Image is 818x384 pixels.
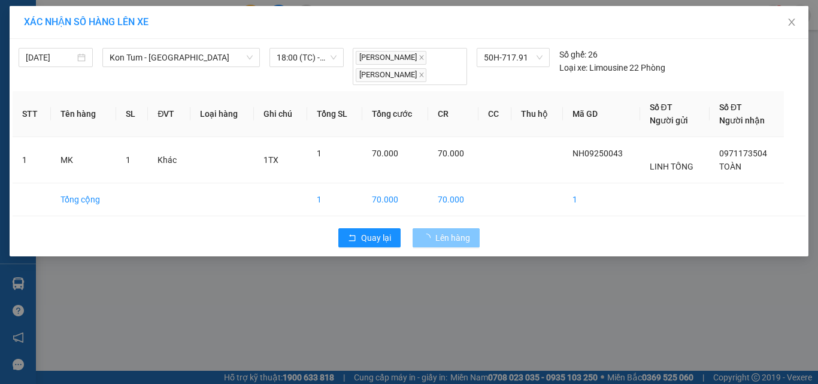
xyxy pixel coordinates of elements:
th: Loại hàng [190,91,253,137]
td: 1 [13,137,51,183]
td: 1 [307,183,362,216]
span: Quay lại [361,231,391,244]
div: Limousine 22 Phòng [559,61,665,74]
span: Số ĐT [719,102,742,112]
span: 1TX [263,155,278,165]
th: CC [478,91,511,137]
td: 1 [563,183,640,216]
div: 26 [559,48,598,61]
span: Số ghế: [559,48,586,61]
span: [PERSON_NAME] [356,68,426,82]
li: VP BX Ngọc Hồi - Kon Tum [6,51,83,77]
th: SL [116,91,148,137]
span: down [246,54,253,61]
span: TOÀN [719,162,741,171]
th: STT [13,91,51,137]
span: Số ĐT [650,102,672,112]
li: VP BX Miền Đông [83,51,159,64]
span: 0971173504 [719,149,767,158]
th: Mã GD [563,91,640,137]
td: Tổng cộng [51,183,116,216]
th: Tên hàng [51,91,116,137]
span: LINH TỐNG [650,162,693,171]
img: logo.jpg [6,6,48,48]
span: 50H-717.91 [484,49,543,66]
span: Người gửi [650,116,688,125]
span: environment [83,66,91,75]
span: [PERSON_NAME] [356,51,426,65]
td: 70.000 [362,183,428,216]
span: close [419,72,425,78]
b: Dãy 3 A6 trong BXMĐ cũ [83,66,148,89]
th: Tổng SL [307,91,362,137]
button: Close [775,6,808,40]
td: 70.000 [428,183,478,216]
th: Tổng cước [362,91,428,137]
span: rollback [348,234,356,243]
span: 1 [126,155,131,165]
span: 70.000 [372,149,398,158]
span: Lên hàng [435,231,470,244]
td: MK [51,137,116,183]
span: NH09250043 [572,149,623,158]
input: 11/09/2025 [26,51,75,64]
span: loading [422,234,435,242]
span: close [419,55,425,61]
span: Loại xe: [559,61,587,74]
th: CR [428,91,478,137]
span: 70.000 [438,149,464,158]
span: Người nhận [719,116,765,125]
li: Tân Anh [6,6,174,29]
span: XÁC NHẬN SỐ HÀNG LÊN XE [24,16,149,28]
button: rollbackQuay lại [338,228,401,247]
th: Thu hộ [511,91,562,137]
span: close [787,17,796,27]
th: ĐVT [148,91,190,137]
span: 1 [317,149,322,158]
th: Ghi chú [254,91,307,137]
span: environment [6,80,14,88]
td: Khác [148,137,190,183]
span: 18:00 (TC) - 50H-717.91 [277,49,337,66]
button: Lên hàng [413,228,480,247]
span: Kon Tum - Sài Gòn [110,49,253,66]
